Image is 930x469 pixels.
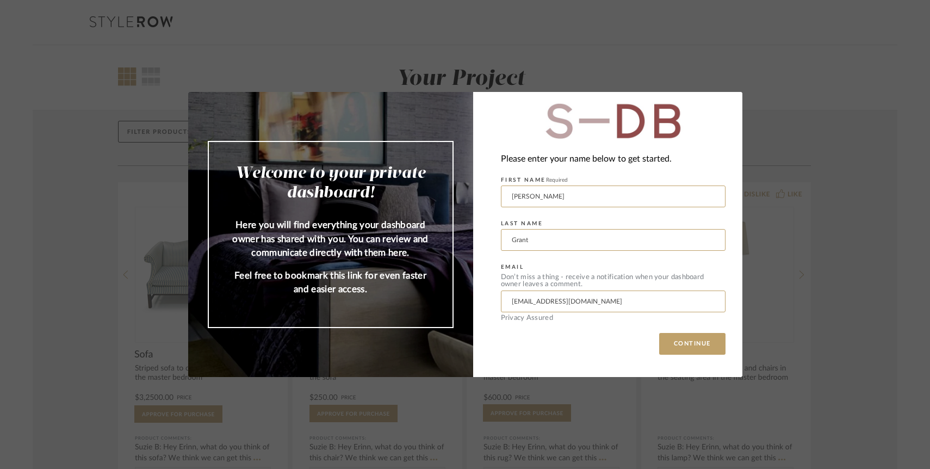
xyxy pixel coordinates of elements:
[501,152,726,166] div: Please enter your name below to get started.
[231,164,431,203] h2: Welcome to your private dashboard!
[501,229,726,251] input: Enter Last Name
[501,314,726,322] div: Privacy Assured
[501,177,568,183] label: FIRST NAME
[501,186,726,207] input: Enter First Name
[501,264,524,270] label: EMAIL
[231,218,431,260] p: Here you will find everything your dashboard owner has shared with you. You can review and commun...
[501,291,726,312] input: Enter Email
[231,269,431,297] p: Feel free to bookmark this link for even faster and easier access.
[659,333,726,355] button: CONTINUE
[501,220,543,227] label: LAST NAME
[546,177,568,183] span: Required
[501,274,726,288] div: Don’t miss a thing - receive a notification when your dashboard owner leaves a comment.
